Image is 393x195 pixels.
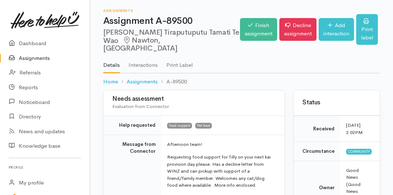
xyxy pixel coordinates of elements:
[294,142,340,161] td: Circumstance
[158,78,187,86] li: A-89500
[128,52,158,73] a: Interactions
[302,99,371,106] h3: Status
[346,122,363,135] time: [DATE] 2:02PM
[346,149,372,155] span: Community
[112,103,169,109] span: Evaluation from Connector
[240,18,277,41] a: Finish assignment
[279,18,316,41] a: Decline assignment
[112,96,276,103] h3: Needs assessment
[104,116,161,135] td: Help requested
[167,123,192,129] span: Food support
[9,162,81,172] h6: Profile
[166,52,193,73] a: Print Label
[167,153,276,189] p: Requesting food support for Tilly on your next kai provision day please. Has a decline letter fro...
[103,52,120,73] a: Details
[294,116,340,142] td: Received
[127,78,158,86] a: Assignments
[103,9,240,13] h6: Assignments
[103,16,240,26] h1: Assignment A-89500
[319,18,354,41] a: Add interaction
[195,123,212,129] span: Pet food
[356,14,378,45] a: Print label
[167,141,276,148] p: Afternoon team!
[103,29,240,53] h2: [PERSON_NAME] Tiraputuputu Tamati Te Wao
[103,78,118,86] a: Home
[103,73,380,90] nav: breadcrumb
[103,36,177,53] span: Nawton, [GEOGRAPHIC_DATA]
